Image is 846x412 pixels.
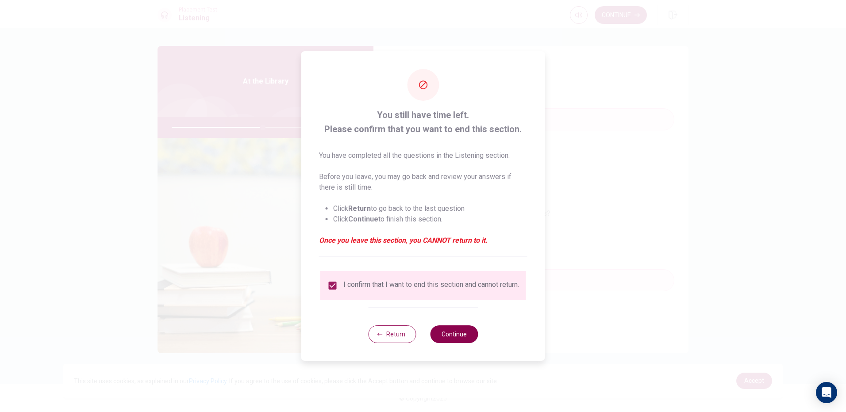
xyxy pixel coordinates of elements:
strong: Return [348,204,371,213]
strong: Continue [348,215,378,223]
p: You have completed all the questions in the Listening section. [319,150,527,161]
em: Once you leave this section, you CANNOT return to it. [319,235,527,246]
p: Before you leave, you may go back and review your answers if there is still time. [319,172,527,193]
li: Click to finish this section. [333,214,527,225]
li: Click to go back to the last question [333,203,527,214]
button: Continue [430,325,478,343]
span: You still have time left. Please confirm that you want to end this section. [319,108,527,136]
div: Open Intercom Messenger [816,382,837,403]
div: I confirm that I want to end this section and cannot return. [343,280,519,291]
button: Return [368,325,416,343]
